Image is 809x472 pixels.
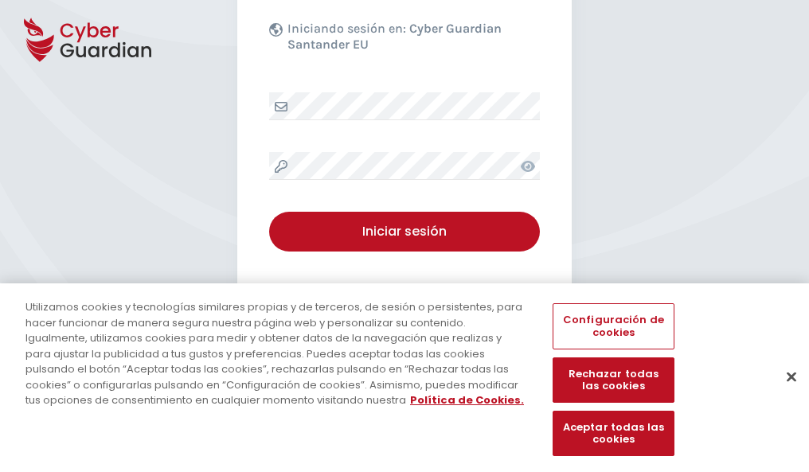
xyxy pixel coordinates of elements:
button: Cerrar [774,359,809,394]
button: Aceptar todas las cookies [553,411,674,456]
a: Más información sobre su privacidad, se abre en una nueva pestaña [410,392,524,408]
div: Iniciar sesión [281,222,528,241]
button: Rechazar todas las cookies [553,357,674,403]
div: Utilizamos cookies y tecnologías similares propias y de terceros, de sesión o persistentes, para ... [25,299,529,408]
button: Iniciar sesión [269,212,540,252]
button: Configuración de cookies, Abre el cuadro de diálogo del centro de preferencias. [553,303,674,349]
